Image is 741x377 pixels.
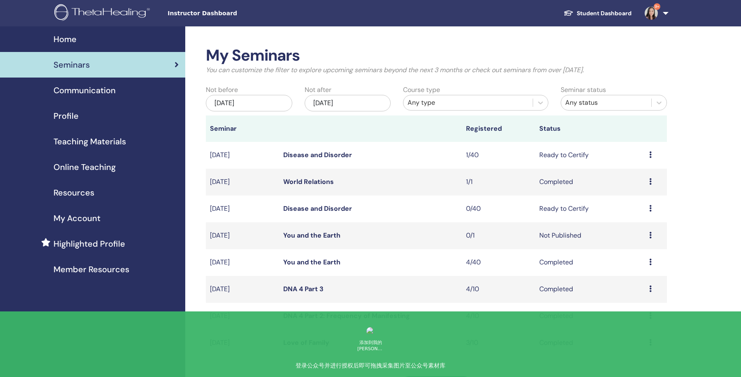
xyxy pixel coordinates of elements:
th: Seminar [206,115,279,142]
span: Seminars [54,59,90,71]
a: Disease and Disorder [283,204,352,213]
span: My Account [54,212,100,224]
td: 0/40 [462,196,535,222]
a: You and the Earth [283,258,340,266]
a: World Relations [283,177,334,186]
td: Completed [535,169,645,196]
span: Profile [54,110,79,122]
div: Any type [408,98,529,108]
div: [DATE] [206,95,292,111]
div: Any status [565,98,647,108]
td: Completed [535,249,645,276]
td: 0/1 [462,222,535,249]
label: Seminar status [561,85,606,95]
span: Resources [54,186,94,199]
td: Ready to Certify [535,142,645,169]
img: graduation-cap-white.svg [564,9,573,16]
td: [DATE] [206,142,279,169]
a: You and the Earth [283,231,340,240]
td: Completed [535,303,645,330]
td: [DATE] [206,303,279,330]
td: 4/10 [462,303,535,330]
a: DNA 4 Part 3 [283,285,324,293]
td: Ready to Certify [535,196,645,222]
td: [DATE] [206,249,279,276]
img: default.jpg [645,7,658,20]
td: Not Published [535,222,645,249]
th: Status [535,115,645,142]
h2: My Seminars [206,46,667,65]
label: Course type [403,85,440,95]
a: Disease and Disorder [283,151,352,159]
img: logo.png [54,4,153,23]
span: Communication [54,84,116,97]
label: Not after [305,85,331,95]
span: Online Teaching [54,161,116,173]
td: [DATE] [206,169,279,196]
td: [DATE] [206,222,279,249]
td: 4/10 [462,276,535,303]
p: You can customize the filter to explore upcoming seminars beyond the next 3 months or check out s... [206,65,667,75]
label: Not before [206,85,238,95]
span: 9+ [654,3,660,10]
span: Instructor Dashboard [168,9,291,18]
td: Completed [535,276,645,303]
td: 1/40 [462,142,535,169]
td: [DATE] [206,196,279,222]
span: Member Resources [54,263,129,276]
td: 4/40 [462,249,535,276]
th: Registered [462,115,535,142]
span: Highlighted Profile [54,238,125,250]
span: Home [54,33,77,45]
div: [DATE] [305,95,391,111]
td: 1/1 [462,169,535,196]
td: [DATE] [206,276,279,303]
a: Student Dashboard [557,6,638,21]
span: Teaching Materials [54,135,126,148]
